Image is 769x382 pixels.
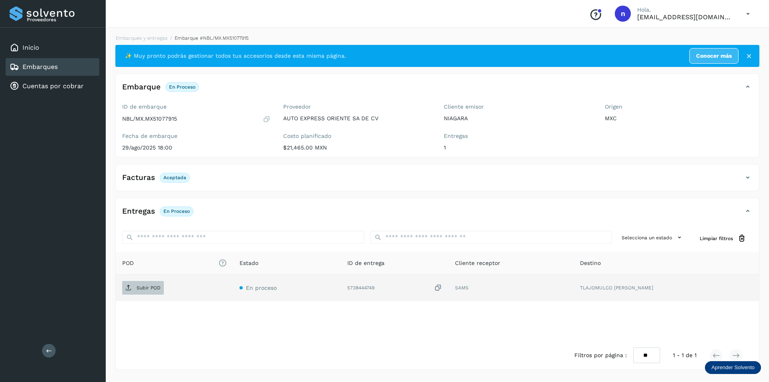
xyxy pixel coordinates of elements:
span: 1 - 1 de 1 [673,351,697,360]
div: EmbarqueEn proceso [116,80,759,100]
p: MXC [605,115,753,122]
h4: Facturas [122,173,155,182]
p: Proveedores [27,17,96,22]
span: POD [122,259,227,267]
div: Inicio [6,39,99,57]
h4: Embarque [122,83,161,92]
label: ID de embarque [122,103,270,110]
h4: Entregas [122,207,155,216]
label: Costo planificado [283,133,431,139]
div: Embarques [6,58,99,76]
span: Filtros por página : [574,351,627,360]
p: Aprender Solvento [711,364,755,371]
td: TLAJOMULCO [PERSON_NAME] [574,275,759,301]
span: Cliente receptor [455,259,500,267]
label: Proveedor [283,103,431,110]
button: Subir POD [122,281,164,295]
td: SAMS [449,275,574,301]
label: Entregas [444,133,592,139]
a: Cuentas por cobrar [22,82,84,90]
a: Inicio [22,44,39,51]
span: Embarque #NBL/MX.MX51077915 [175,35,249,41]
a: Embarques y entregas [116,35,167,41]
p: 29/ago/2025 18:00 [122,144,270,151]
button: Limpiar filtros [693,231,753,246]
label: Fecha de embarque [122,133,270,139]
p: 1 [444,144,592,151]
p: $21,465.00 MXN [283,144,431,151]
p: Hola, [637,6,733,13]
p: Aceptada [163,175,186,180]
p: En proceso [163,208,190,214]
p: Subir POD [137,285,161,291]
span: ✨ Muy pronto podrás gestionar todos tus accesorios desde esta misma página. [125,52,346,60]
nav: breadcrumb [115,34,759,42]
span: En proceso [246,285,277,291]
label: Origen [605,103,753,110]
div: 5738444749 [347,284,442,292]
span: Destino [580,259,601,267]
a: Conocer más [689,48,739,64]
p: NBL/MX.MX51077915 [122,115,177,122]
div: FacturasAceptada [116,171,759,191]
p: nchavez@aeo.mx [637,13,733,21]
span: ID de entrega [347,259,384,267]
label: Cliente emisor [444,103,592,110]
p: En proceso [169,84,195,90]
div: Cuentas por cobrar [6,77,99,95]
a: Embarques [22,63,58,71]
button: Selecciona un estado [618,231,687,244]
div: Aprender Solvento [705,361,761,374]
p: AUTO EXPRESS ORIENTE SA DE CV [283,115,431,122]
p: NIAGARA [444,115,592,122]
span: Estado [240,259,258,267]
div: EntregasEn proceso [116,204,759,224]
span: Limpiar filtros [700,235,733,242]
